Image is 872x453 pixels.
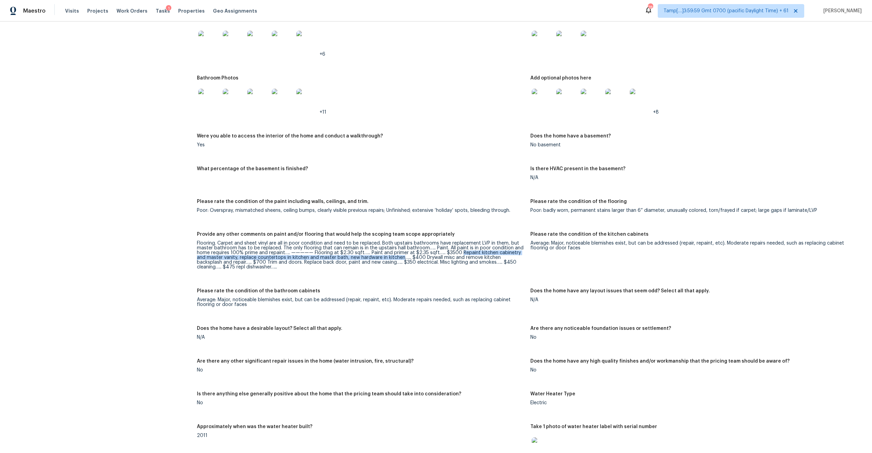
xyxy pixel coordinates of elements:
[530,392,575,396] h5: Water Heater Type
[197,232,455,237] h5: Provide any other comments on paint and/or flooring that would help the scoping team scope approp...
[197,143,525,147] div: Yes
[197,289,320,293] h5: Please rate the condition of the bathroom cabinets
[197,433,525,438] div: 2011
[821,8,862,14] span: [PERSON_NAME]
[197,199,369,204] h5: Please rate the condition of the paint including walls, ceilings, and trim.
[197,208,525,213] div: Poor: Overspray, mismatched sheens, ceiling bumps, clearly visible previous repairs; Unfinished; ...
[530,232,649,237] h5: Please rate the condition of the kitchen cabinets
[116,8,147,14] span: Work Orders
[197,368,525,372] div: No
[530,175,858,180] div: N/A
[87,8,108,14] span: Projects
[197,76,238,81] h5: Bathroom Photos
[320,110,326,115] span: +11
[213,8,257,14] span: Geo Assignments
[530,134,611,138] h5: Does the home have a basement?
[65,8,79,14] span: Visits
[23,8,46,14] span: Maestro
[664,8,789,14] span: Tamp[…]3:59:59 Gmt 0700 (pacific Daylight Time) + 61
[530,166,625,171] h5: Is there HVAC present in the basement?
[530,424,657,429] h5: Take 1 photo of water heater label with serial number
[197,134,383,138] h5: Were you able to access the interior of the home and conduct a walkthrough?
[178,8,205,14] span: Properties
[197,392,461,396] h5: Is there anything else generally positive about the home that the pricing team should take into c...
[197,335,525,340] div: N/A
[197,359,414,364] h5: Are there any other significant repair issues in the home (water intrusion, fire, structural)?
[530,297,858,302] div: N/A
[530,241,858,250] div: Average: Major, noticeable blemishes exist, but can be addressed (repair, repaint, etc). Moderate...
[197,166,308,171] h5: What percentage of the basement is finished?
[648,4,653,11] div: 781
[530,359,790,364] h5: Does the home have any high quality finishes and/or workmanship that the pricing team should be a...
[530,199,627,204] h5: Please rate the condition of the flooring
[197,424,312,429] h5: Approximately when was the water heater built?
[197,297,525,307] div: Average: Major, noticeable blemishes exist, but can be addressed (repair, repaint, etc). Moderate...
[156,9,170,13] span: Tasks
[530,76,591,81] h5: Add optional photos here
[320,52,325,57] span: +6
[530,368,858,372] div: No
[197,400,525,405] div: No
[530,335,858,340] div: No
[530,289,710,293] h5: Does the home have any layout issues that seem odd? Select all that apply.
[197,241,525,269] div: Flooring. Carpet and sheet vinyl are all in poor condition and need to be replaced. Both upstairs...
[530,400,858,405] div: Electric
[530,208,858,213] div: Poor: badly worn, permanent stains larger than 6” diameter, unusually colored, torn/frayed if car...
[530,143,858,147] div: No basement
[653,110,659,115] span: +8
[197,326,342,331] h5: Does the home have a desirable layout? Select all that apply.
[530,326,671,331] h5: Are there any noticeable foundation issues or settlement?
[166,5,171,12] div: 1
